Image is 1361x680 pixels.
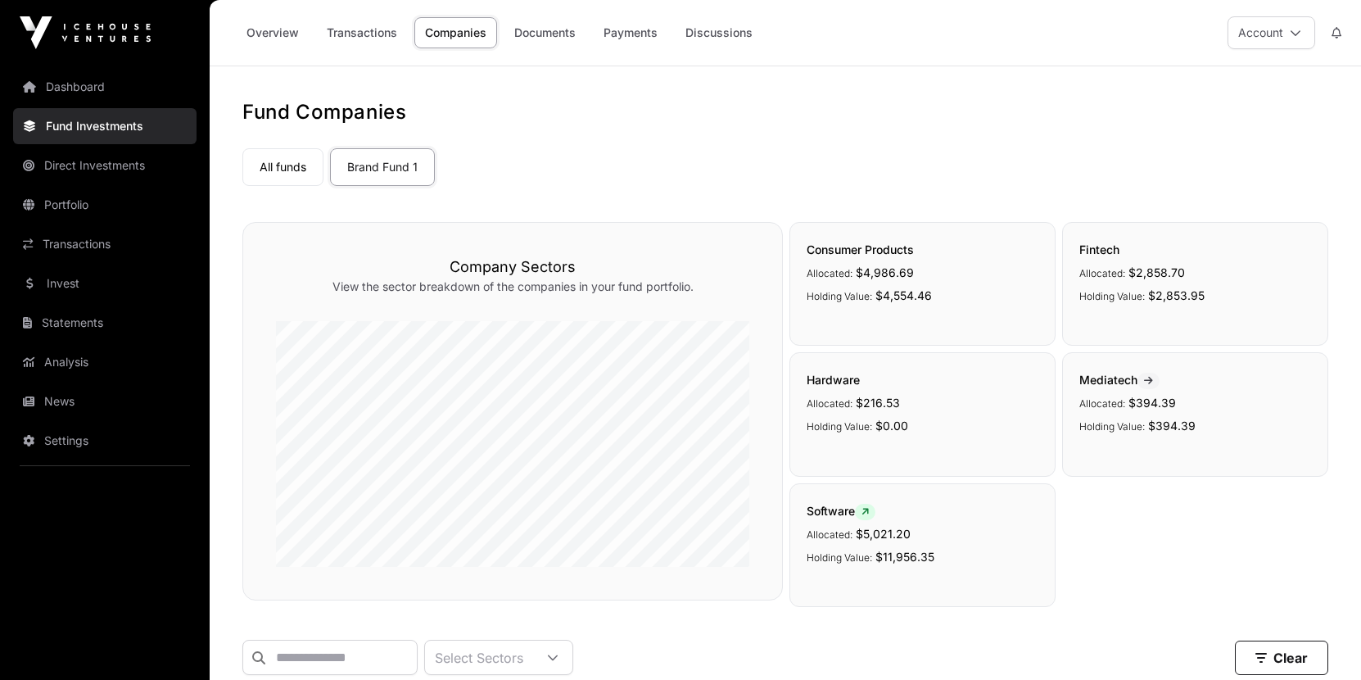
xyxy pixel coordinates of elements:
a: Settings [13,423,197,459]
span: Holding Value: [807,551,872,564]
span: $4,554.46 [875,288,932,302]
span: Allocated: [1079,397,1125,410]
span: Holding Value: [1079,420,1145,433]
a: News [13,383,197,419]
a: Discussions [675,17,763,48]
span: Holding Value: [807,420,872,433]
iframe: Chat Widget [1279,601,1361,680]
h1: Fund Companies [242,99,1328,125]
a: Companies [414,17,497,48]
span: Allocated: [1079,267,1125,279]
span: Consumer Products [807,243,914,256]
a: Invest [13,265,197,301]
a: Documents [504,17,586,48]
a: Statements [13,305,197,341]
h3: Company Sectors [276,256,749,279]
span: Software [807,504,875,518]
a: Portfolio [13,187,197,223]
button: Account [1228,16,1315,49]
span: $5,021.20 [856,527,911,541]
span: Holding Value: [1079,290,1145,302]
span: $2,853.95 [1148,288,1205,302]
img: Icehouse Ventures Logo [20,16,151,49]
span: $394.39 [1128,396,1176,410]
div: Select Sectors [425,641,533,674]
a: Dashboard [13,69,197,105]
span: Allocated: [807,397,852,410]
span: Fintech [1079,243,1119,256]
span: Allocated: [807,528,852,541]
span: $0.00 [875,419,908,433]
span: $394.39 [1148,419,1196,433]
span: Hardware [807,373,860,387]
a: Payments [593,17,668,48]
span: $216.53 [856,396,900,410]
span: Allocated: [807,267,852,279]
span: $2,858.70 [1128,265,1185,279]
a: Fund Investments [13,108,197,144]
a: Overview [236,17,310,48]
a: All funds [242,148,323,186]
a: Analysis [13,344,197,380]
a: Direct Investments [13,147,197,184]
span: $11,956.35 [875,550,934,564]
p: View the sector breakdown of the companies in your fund portfolio. [276,279,749,295]
a: Transactions [13,226,197,262]
a: Brand Fund 1 [330,148,435,186]
button: Clear [1235,641,1328,675]
span: Mediatech [1079,373,1160,387]
span: $4,986.69 [856,265,914,279]
span: Holding Value: [807,290,872,302]
a: Transactions [316,17,408,48]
